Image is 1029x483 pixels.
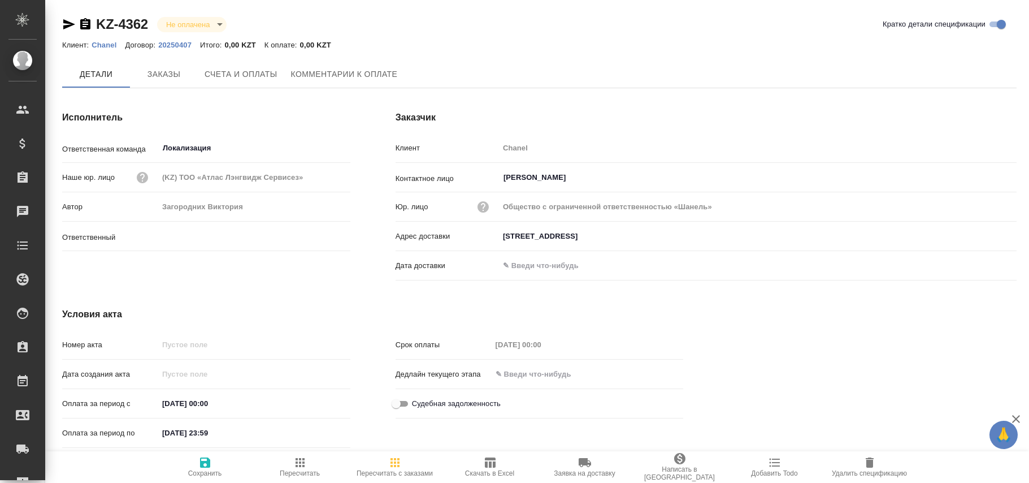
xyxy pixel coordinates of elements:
button: Удалить спецификацию [822,451,917,483]
button: Пересчитать с заказами [348,451,442,483]
p: Наше юр. лицо [62,172,115,183]
a: KZ-4362 [96,16,148,32]
button: 🙏 [989,421,1018,449]
button: Скопировать ссылку [79,18,92,31]
input: ✎ Введи что-нибудь [499,228,1017,244]
span: Судебная задолженность [412,398,501,409]
input: Пустое поле [158,169,350,186]
input: ✎ Введи что-нибудь [158,425,257,441]
button: Open [344,147,346,149]
p: Автор [62,201,158,213]
span: Кратко детали спецификации [883,19,985,30]
p: Контактное лицо [396,173,499,184]
span: Комментарии к оплате [291,67,398,81]
p: Клиент: [62,41,92,49]
span: Скачать в Excel [465,469,514,477]
span: 🙏 [994,423,1013,447]
input: ✎ Введи что-нибудь [499,257,598,274]
h4: Условия акта [62,308,683,321]
span: Заказы [137,67,191,81]
button: Open [344,235,346,238]
div: Не оплачена [157,17,227,32]
button: Добавить Todo [727,451,822,483]
p: 20250407 [158,41,200,49]
span: Счета и оплаты [205,67,277,81]
input: ✎ Введи что-нибудь [492,366,591,382]
button: Заявка на доставку [537,451,632,483]
p: Оплата за период с [62,398,158,409]
button: Не оплачена [163,20,213,29]
span: Добавить Todo [751,469,797,477]
button: Скопировать ссылку для ЯМессенджера [62,18,76,31]
p: Срок оплаты [396,339,492,351]
h4: Исполнитель [62,111,350,124]
p: Оплата за период по [62,428,158,439]
p: 0,00 KZT [300,41,340,49]
span: Написать в [GEOGRAPHIC_DATA] [639,465,720,481]
p: Адрес доставки [396,231,499,242]
p: Дата доставки [396,260,499,271]
input: ✎ Введи что-нибудь [158,395,257,412]
input: Пустое поле [499,199,1017,215]
button: Open [1010,176,1013,179]
p: Итого: [200,41,224,49]
button: Скачать в Excel [442,451,537,483]
input: Пустое поле [158,366,257,382]
span: Сохранить [188,469,222,477]
span: Пересчитать с заказами [357,469,433,477]
button: Сохранить [158,451,253,483]
p: Chanel [92,41,125,49]
p: Ответственная команда [62,144,158,155]
p: Дедлайн текущего этапа [396,369,492,380]
p: Юр. лицо [396,201,428,213]
h4: Заказчик [396,111,1017,124]
span: Удалить спецификацию [832,469,907,477]
p: Ответственный [62,232,158,243]
input: Пустое поле [499,140,1017,156]
input: Пустое поле [492,337,591,353]
a: Chanel [92,40,125,49]
span: Детали [69,67,123,81]
span: Заявка на доставку [554,469,615,477]
p: 0,00 KZT [225,41,264,49]
p: Договор: [125,41,158,49]
span: Пересчитать [280,469,320,477]
button: Написать в [GEOGRAPHIC_DATA] [632,451,727,483]
p: Дата создания акта [62,369,158,380]
button: Пересчитать [253,451,348,483]
a: 20250407 [158,40,200,49]
p: Клиент [396,143,499,154]
p: К оплате: [264,41,300,49]
input: Пустое поле [158,337,350,353]
p: Номер акта [62,339,158,351]
input: Пустое поле [158,199,350,215]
